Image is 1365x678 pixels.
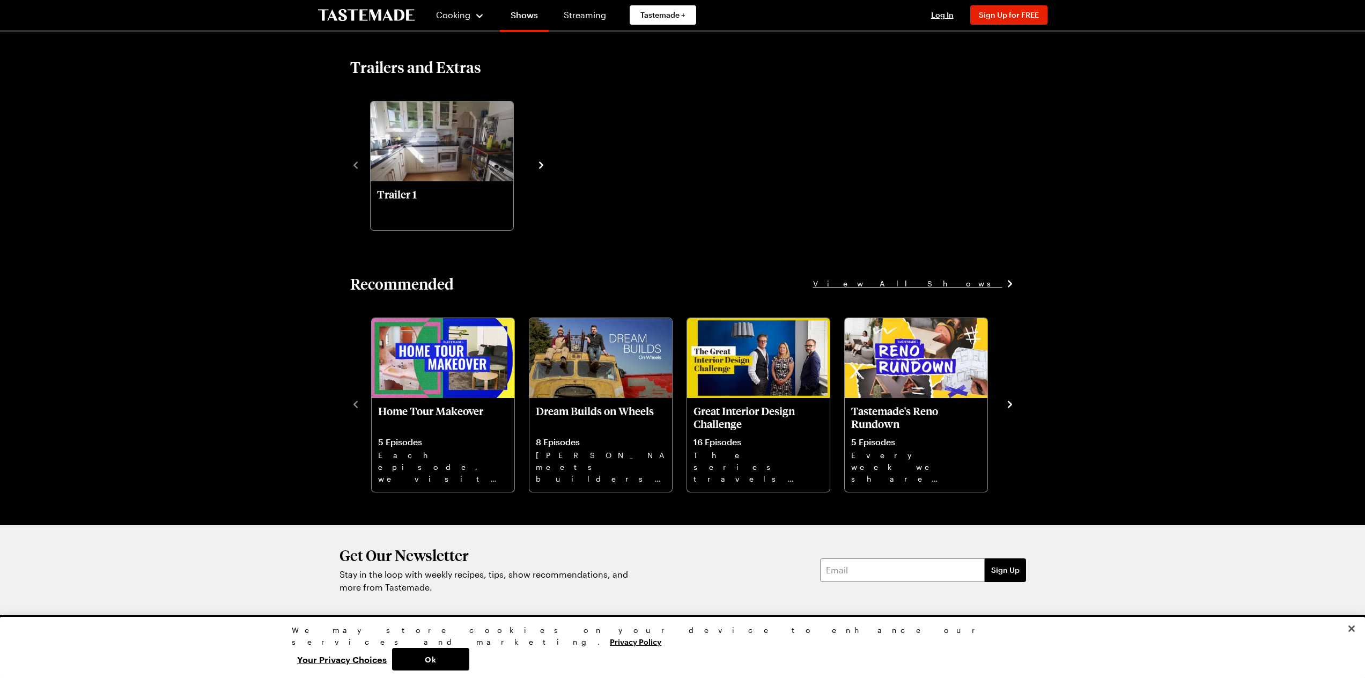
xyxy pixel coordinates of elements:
img: Dream Builds on Wheels [529,318,672,399]
p: The series travels across the country with three amateur designers who compete by designing simil... [693,449,823,484]
p: [PERSON_NAME] meets builders who are turning everyday vehicles into campervans. [536,449,666,484]
img: Great Interior Design Challenge [687,318,830,399]
button: navigate to next item [536,158,547,171]
span: Tastemade + [640,10,685,20]
input: Email [820,558,985,582]
span: Sign Up for FREE [979,10,1039,19]
div: 2 / 8 [527,315,685,493]
a: Great Interior Design ChallengeGreat Interior Design Challenge16 EpisodesThe series travels acros... [686,318,829,492]
p: Dream Builds on Wheels [536,404,666,430]
img: trailer [371,101,513,182]
p: Every week we share some exciting DIY home refresh projects, so break out those hammers and mix t... [851,449,981,484]
span: Sign Up [991,565,1020,576]
a: Dream Builds on WheelsDream Builds on Wheels8 Episodes[PERSON_NAME] meets builders who are turnin... [528,318,671,492]
p: Tastemade's Reno Rundown [851,404,981,430]
button: Sign Up [985,558,1026,582]
button: Sign Up for FREE [970,5,1047,25]
a: More information about your privacy, opens in a new tab [610,636,661,646]
p: Stay in the loop with weekly recipes, tips, show recommendations, and more from Tastemade. [340,568,634,594]
a: Home Tour MakeoverHome Tour Makeover5 EpisodesEach episode, we visit the homes of two stylish gue... [371,318,513,492]
p: 5 Episodes [378,437,508,447]
p: Great Interior Design Challenge [693,404,823,430]
p: 5 Episodes [851,437,981,447]
a: Shows [500,2,549,32]
span: Log In [931,10,954,19]
button: Ok [392,648,469,670]
div: Privacy [292,624,1064,670]
p: Trailer 1 [377,188,507,213]
div: 1 / 8 [370,315,527,493]
button: navigate to previous item [350,158,361,171]
h2: Get Our Newsletter [340,547,634,564]
a: Tastemade + [630,5,696,25]
h2: Recommended [350,274,454,293]
span: Cooking [436,10,470,20]
a: View All Shows [813,278,1015,290]
p: 8 Episodes [536,437,666,447]
button: Cooking [436,2,485,28]
h2: Trailers and Extras [350,57,481,77]
a: To Tastemade Home Page [318,9,415,21]
div: 1 / 1 [370,98,527,231]
button: Your Privacy Choices [292,648,392,670]
div: 3 / 8 [685,315,843,493]
p: Each episode, we visit the homes of two stylish guests then feature accompanying DIY projects to ... [378,449,508,484]
button: navigate to previous item [350,397,361,410]
button: Close [1340,617,1363,640]
p: Home Tour Makeover [378,404,508,430]
p: 16 Episodes [693,437,823,447]
img: Tastemade's Reno Rundown [845,318,987,399]
button: navigate to next item [1005,397,1015,410]
span: View All Shows [813,278,1002,290]
img: Home Tour Makeover [372,318,514,399]
button: Log In [921,10,964,20]
div: 4 / 8 [843,315,1000,493]
div: We may store cookies on your device to enhance our services and marketing. [292,624,1064,648]
a: Tastemade's Reno RundownTastemade's Reno Rundown5 EpisodesEvery week we share some exciting DIY h... [844,318,986,492]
